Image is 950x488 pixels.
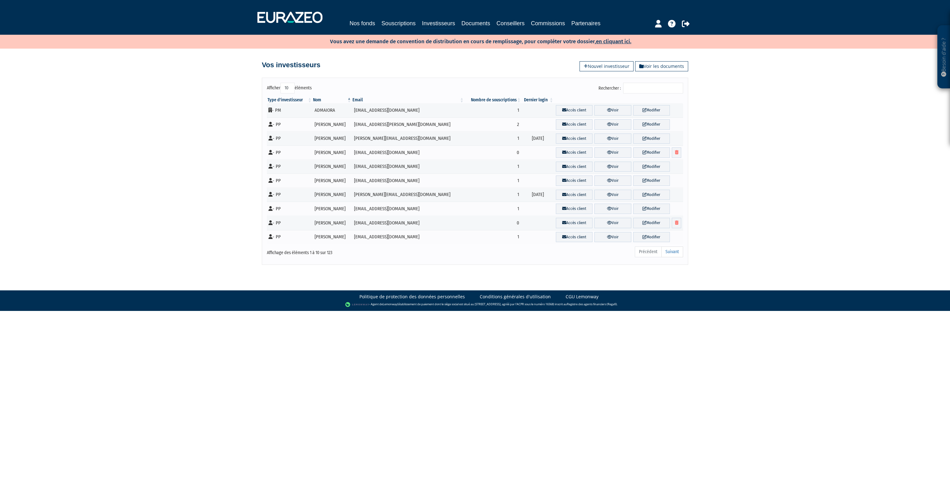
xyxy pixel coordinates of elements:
[464,103,521,117] td: 1
[345,301,370,308] img: logo-lemonway.png
[464,188,521,202] td: 1
[633,190,670,200] a: Modifier
[556,218,592,228] a: Accès client
[556,105,592,116] a: Accès client
[267,246,435,256] div: Affichage des éléments 1 à 10 sur 123
[556,162,592,172] a: Accès client
[352,132,464,146] td: [PERSON_NAME][EMAIL_ADDRESS][DOMAIN_NAME]
[267,103,312,117] td: - PM
[594,134,631,144] a: Voir
[464,216,521,230] td: 0
[556,147,592,158] a: Accès client
[267,188,312,202] td: - PP
[556,176,592,186] a: Accès client
[623,83,683,93] input: Rechercher :
[262,61,320,69] h4: Vos investisseurs
[352,97,464,103] th: Email : activer pour trier la colonne par ordre croissant
[521,97,554,103] th: Dernier login : activer pour trier la colonne par ordre croissant
[633,147,670,158] a: Modifier
[267,146,312,160] td: - PP
[352,174,464,188] td: [EMAIL_ADDRESS][DOMAIN_NAME]
[352,103,464,117] td: [EMAIL_ADDRESS][DOMAIN_NAME]
[312,216,352,230] td: [PERSON_NAME]
[521,132,554,146] td: [DATE]
[267,132,312,146] td: - PP
[556,190,592,200] a: Accès client
[312,117,352,132] td: [PERSON_NAME]
[633,218,670,228] a: Modifier
[496,19,525,28] a: Conseillers
[594,147,631,158] a: Voir
[633,134,670,144] a: Modifier
[312,188,352,202] td: [PERSON_NAME]
[267,230,312,244] td: - PP
[594,119,631,130] a: Voir
[672,218,681,228] a: Supprimer
[383,302,397,306] a: Lemonway
[359,294,465,300] a: Politique de protection des données personnelles
[267,117,312,132] td: - PP
[257,12,322,23] img: 1732889491-logotype_eurazeo_blanc_rvb.png
[382,19,416,28] a: Souscriptions
[521,188,554,202] td: [DATE]
[422,19,455,29] a: Investisseurs
[352,230,464,244] td: [EMAIL_ADDRESS][DOMAIN_NAME]
[594,218,631,228] a: Voir
[556,232,592,242] a: Accès client
[312,36,631,45] p: Vous avez une demande de convention de distribution en cours de remplissage, pour compléter votre...
[566,294,598,300] a: CGU Lemonway
[352,117,464,132] td: [EMAIL_ADDRESS][PERSON_NAME][DOMAIN_NAME]
[556,204,592,214] a: Accès client
[594,105,631,116] a: Voir
[556,134,592,144] a: Accès client
[464,160,521,174] td: 1
[464,146,521,160] td: 0
[672,147,681,158] a: Supprimer
[464,117,521,132] td: 2
[940,29,947,86] p: Besoin d'aide ?
[596,38,631,45] a: en cliquant ici.
[598,83,683,93] label: Rechercher :
[352,202,464,216] td: [EMAIL_ADDRESS][DOMAIN_NAME]
[312,146,352,160] td: [PERSON_NAME]
[267,97,312,103] th: Type d'investisseur : activer pour trier la colonne par ordre croissant
[594,204,631,214] a: Voir
[594,176,631,186] a: Voir
[594,190,631,200] a: Voir
[480,294,551,300] a: Conditions générales d'utilisation
[580,61,634,71] a: Nouvel investisseur
[554,97,683,103] th: &nbsp;
[633,119,670,130] a: Modifier
[661,247,683,257] a: Suivant
[312,97,352,103] th: Nom : activer pour trier la colonne par ordre d&eacute;croissant
[267,216,312,230] td: - PP
[352,146,464,160] td: [EMAIL_ADDRESS][DOMAIN_NAME]
[635,61,688,71] a: Voir les documents
[633,162,670,172] a: Modifier
[312,174,352,188] td: [PERSON_NAME]
[633,232,670,242] a: Modifier
[567,302,617,306] a: Registre des agents financiers (Regafi)
[461,19,490,28] a: Documents
[352,160,464,174] td: [EMAIL_ADDRESS][DOMAIN_NAME]
[571,19,600,28] a: Partenaires
[464,97,521,103] th: Nombre de souscriptions : activer pour trier la colonne par ordre croissant
[594,162,631,172] a: Voir
[633,176,670,186] a: Modifier
[464,230,521,244] td: 1
[556,119,592,130] a: Accès client
[312,202,352,216] td: [PERSON_NAME]
[633,105,670,116] a: Modifier
[267,202,312,216] td: - PP
[464,132,521,146] td: 1
[352,216,464,230] td: [EMAIL_ADDRESS][DOMAIN_NAME]
[312,103,352,117] td: ADMAIORA
[267,83,312,93] label: Afficher éléments
[464,174,521,188] td: 1
[312,230,352,244] td: [PERSON_NAME]
[6,301,944,308] div: - Agent de (établissement de paiement dont le siège social est situé au [STREET_ADDRESS], agréé p...
[350,19,375,28] a: Nos fonds
[312,160,352,174] td: [PERSON_NAME]
[267,174,312,188] td: - PP
[464,202,521,216] td: 1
